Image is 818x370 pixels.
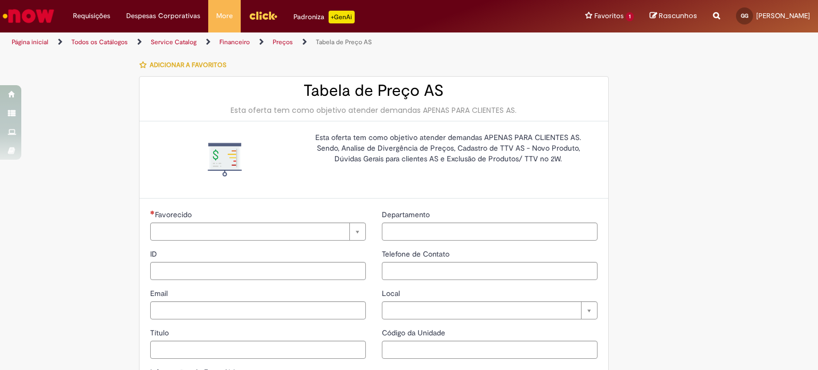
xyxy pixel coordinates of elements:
img: Tabela de Preço AS [208,143,242,177]
a: Financeiro [219,38,250,46]
input: Código da Unidade [382,341,598,359]
a: Página inicial [12,38,48,46]
button: Adicionar a Favoritos [139,54,232,76]
div: Padroniza [293,11,355,23]
a: Service Catalog [151,38,197,46]
a: Preços [273,38,293,46]
a: Tabela de Preço AS [316,38,372,46]
span: Necessários - Favorecido [155,210,194,219]
span: Favoritos [594,11,624,21]
img: ServiceNow [1,5,56,27]
span: [PERSON_NAME] [756,11,810,20]
img: click_logo_yellow_360x200.png [249,7,277,23]
span: Email [150,289,170,298]
span: Telefone de Contato [382,249,452,259]
h2: Tabela de Preço AS [150,82,598,100]
a: Rascunhos [650,11,697,21]
p: Esta oferta tem como objetivo atender demandas APENAS PARA CLIENTES AS. Sendo, Analise de Divergê... [307,132,590,164]
a: Todos os Catálogos [71,38,128,46]
p: +GenAi [329,11,355,23]
span: Título [150,328,171,338]
input: Departamento [382,223,598,241]
span: Adicionar a Favoritos [150,61,226,69]
span: Departamento [382,210,432,219]
span: Código da Unidade [382,328,447,338]
input: Telefone de Contato [382,262,598,280]
a: Limpar campo Local [382,301,598,319]
div: Esta oferta tem como objetivo atender demandas APENAS PARA CLIENTES AS. [150,105,598,116]
span: Despesas Corporativas [126,11,200,21]
a: Limpar campo Favorecido [150,223,366,241]
ul: Trilhas de página [8,32,537,52]
span: More [216,11,233,21]
span: ID [150,249,159,259]
span: Necessários [150,210,155,215]
span: Requisições [73,11,110,21]
input: Email [150,301,366,319]
span: Local [382,289,402,298]
span: GG [741,12,748,19]
span: Rascunhos [659,11,697,21]
span: 1 [626,12,634,21]
input: Título [150,341,366,359]
input: ID [150,262,366,280]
